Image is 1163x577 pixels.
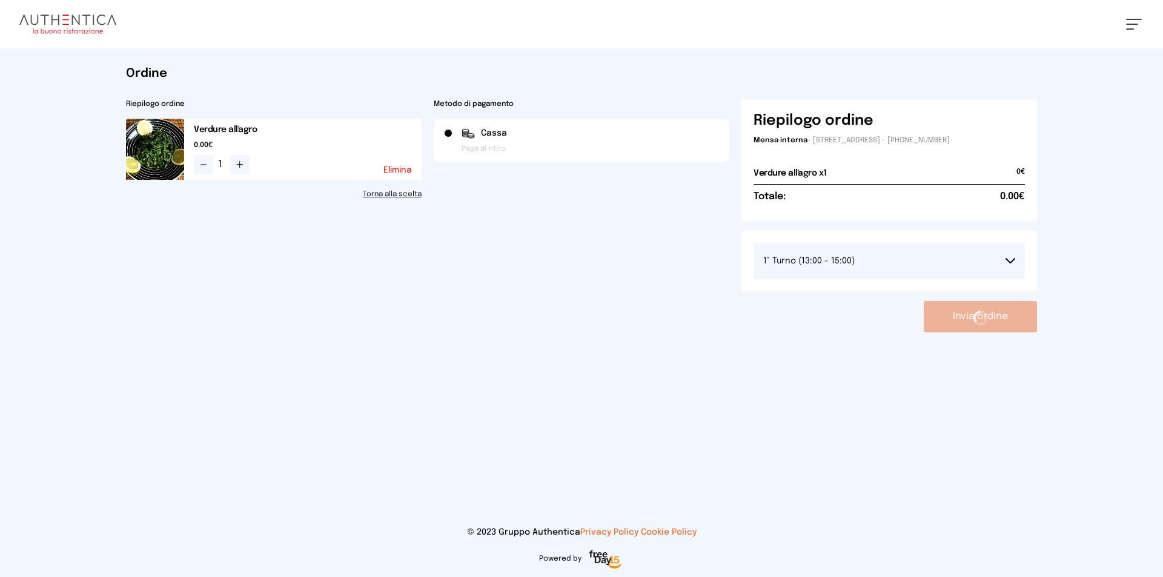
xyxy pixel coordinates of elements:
button: Elimina [383,166,412,174]
span: Cassa [481,127,507,139]
h6: Riepilogo ordine [754,111,873,131]
span: Mensa interna [754,137,807,144]
h2: Riepilogo ordine [126,99,422,109]
span: Powered by [539,554,581,564]
a: Cookie Policy [641,528,697,536]
a: Torna alla scelta [126,190,422,199]
h6: Totale: [754,190,786,204]
span: 1° Turno (13:00 - 15:00) [763,257,855,265]
span: 1 [218,157,225,172]
span: Paga al ritiro [462,144,506,154]
h2: Metodo di pagamento [434,99,729,109]
span: 0€ [1016,167,1025,184]
span: 0.00€ [1000,190,1025,204]
img: media [126,119,184,180]
a: Privacy Policy [580,528,638,536]
p: © 2023 Gruppo Authentica [19,526,1144,538]
h1: Ordine [126,65,1037,82]
h2: Verdure all'agro x1 [754,167,827,179]
img: logo-freeday.3e08031.png [586,548,625,572]
button: 1° Turno (13:00 - 15:00) [754,243,1025,279]
h2: Verdure all'agro [194,124,422,136]
span: 0.00€ [194,140,422,150]
img: logo.8f33a47.png [19,15,116,34]
p: - [STREET_ADDRESS] - [PHONE_NUMBER] [754,136,1025,145]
